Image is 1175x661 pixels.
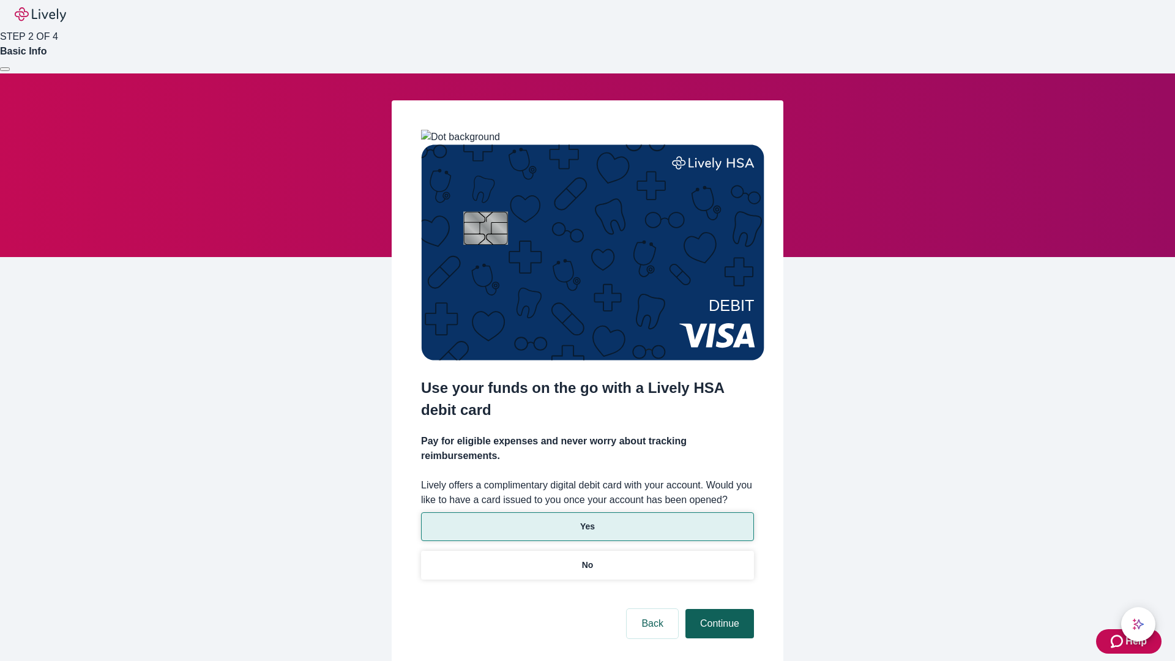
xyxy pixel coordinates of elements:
button: chat [1121,607,1155,641]
p: Yes [580,520,595,533]
img: Dot background [421,130,500,144]
button: Continue [685,609,754,638]
p: No [582,559,594,572]
span: Help [1125,634,1147,649]
img: Debit card [421,144,764,360]
button: Yes [421,512,754,541]
h2: Use your funds on the go with a Lively HSA debit card [421,377,754,421]
img: Lively [15,7,66,22]
label: Lively offers a complimentary digital debit card with your account. Would you like to have a card... [421,478,754,507]
button: Back [627,609,678,638]
svg: Lively AI Assistant [1132,618,1144,630]
h4: Pay for eligible expenses and never worry about tracking reimbursements. [421,434,754,463]
svg: Zendesk support icon [1111,634,1125,649]
button: No [421,551,754,580]
button: Zendesk support iconHelp [1096,629,1162,654]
